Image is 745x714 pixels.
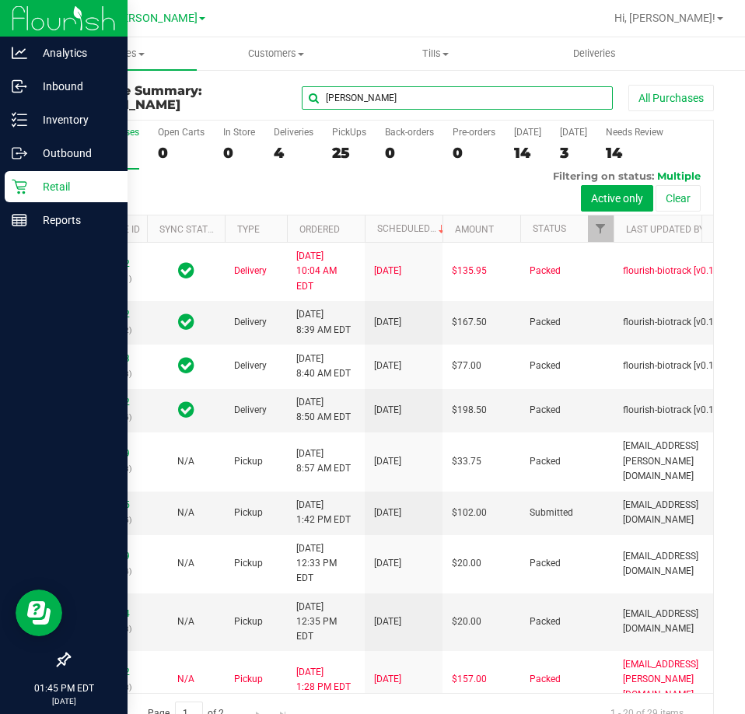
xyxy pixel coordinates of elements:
div: 0 [223,144,255,162]
span: Packed [530,454,561,469]
span: Hi, [PERSON_NAME]! [614,12,715,24]
div: [DATE] [514,127,541,138]
div: 0 [158,144,205,162]
div: Back-orders [385,127,434,138]
span: $157.00 [452,672,487,687]
button: N/A [177,672,194,687]
a: Amount [455,224,494,235]
span: [DATE] [374,506,401,520]
span: Not Applicable [177,674,194,684]
p: [DATE] [7,695,121,707]
span: Packed [530,264,561,278]
a: Ordered [299,224,340,235]
span: $20.00 [452,556,481,571]
p: Analytics [27,44,121,62]
span: Packed [530,315,561,330]
p: Inventory [27,110,121,129]
span: Packed [530,672,561,687]
span: Not Applicable [177,616,194,627]
span: Not Applicable [177,558,194,569]
span: [DATE] 8:40 AM EDT [296,352,351,381]
span: Delivery [234,264,267,278]
div: 25 [332,144,366,162]
button: N/A [177,556,194,571]
div: Deliveries [274,127,313,138]
span: $198.50 [452,403,487,418]
span: Delivery [234,315,267,330]
inline-svg: Retail [12,179,27,194]
span: $102.00 [452,506,487,520]
span: Pickup [234,506,263,520]
h3: Purchase Summary: [68,84,284,111]
div: 14 [514,144,541,162]
button: Clear [656,185,701,212]
inline-svg: Outbound [12,145,27,161]
span: [DATE] [374,556,401,571]
div: Needs Review [606,127,663,138]
span: $20.00 [452,614,481,629]
div: 4 [274,144,313,162]
span: [DATE] 12:33 PM EDT [296,541,355,586]
span: Customers [198,47,355,61]
iframe: Resource center [16,590,62,636]
a: Status [533,223,566,234]
span: [DATE] [374,454,401,469]
span: [DATE] [374,315,401,330]
p: 01:45 PM EDT [7,681,121,695]
div: Open Carts [158,127,205,138]
span: Filtering on status: [553,170,654,182]
span: Packed [530,614,561,629]
input: Search Purchase ID, Original ID, State Registry ID or Customer Name... [302,86,613,110]
div: 3 [560,144,587,162]
span: Packed [530,556,561,571]
span: Not Applicable [177,456,194,467]
a: Filter [588,215,614,242]
span: Packed [530,359,561,373]
a: Sync Status [159,224,219,235]
span: Pickup [234,672,263,687]
span: [DATE] 8:57 AM EDT [296,446,351,476]
span: $167.50 [452,315,487,330]
span: $33.75 [452,454,481,469]
span: [DATE] [374,359,401,373]
span: [DATE] 8:39 AM EDT [296,307,351,337]
span: [PERSON_NAME] [112,12,198,25]
inline-svg: Inbound [12,79,27,94]
button: Active only [581,185,653,212]
button: N/A [177,614,194,629]
inline-svg: Inventory [12,112,27,128]
div: PickUps [332,127,366,138]
span: flourish-biotrack [v0.1.0] [623,315,724,330]
span: [DATE] 10:04 AM EDT [296,249,355,294]
inline-svg: Reports [12,212,27,228]
span: [DATE] [374,403,401,418]
p: Inbound [27,77,121,96]
span: In Sync [178,399,194,421]
p: Outbound [27,144,121,163]
span: [DATE] 1:28 PM EDT [296,665,351,695]
span: [DATE] 1:42 PM EDT [296,498,351,527]
span: [DATE] 8:50 AM EDT [296,395,351,425]
a: Type [237,224,260,235]
button: N/A [177,506,194,520]
a: Tills [356,37,516,70]
span: [DATE] [374,264,401,278]
span: Not Applicable [177,507,194,518]
div: 14 [606,144,663,162]
div: In Store [223,127,255,138]
div: Pre-orders [453,127,495,138]
span: [DATE] [374,672,401,687]
p: Reports [27,211,121,229]
span: Deliveries [552,47,637,61]
span: Delivery [234,403,267,418]
a: Deliveries [515,37,674,70]
span: [DATE] [374,614,401,629]
div: 0 [385,144,434,162]
span: Pickup [234,556,263,571]
span: Tills [357,47,515,61]
div: [DATE] [560,127,587,138]
span: flourish-biotrack [v0.1.0] [623,264,724,278]
span: $135.95 [452,264,487,278]
div: 0 [453,144,495,162]
button: N/A [177,454,194,469]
